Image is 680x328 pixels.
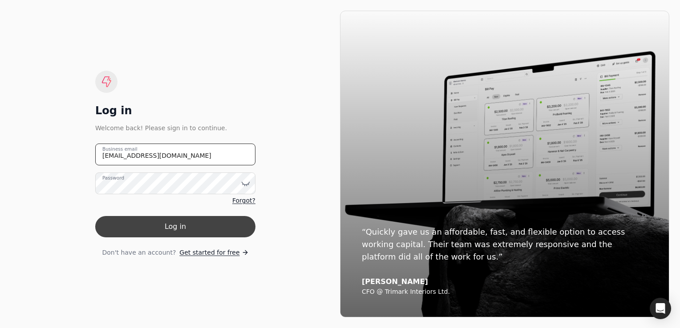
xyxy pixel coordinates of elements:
[102,175,124,182] label: Password
[95,104,255,118] div: Log in
[179,248,248,257] a: Get started for free
[95,123,255,133] div: Welcome back! Please sign in to continue.
[650,298,671,319] div: Open Intercom Messenger
[102,146,138,153] label: Business email
[362,226,648,263] div: “Quickly gave us an affordable, fast, and flexible option to access working capital. Their team w...
[179,248,239,257] span: Get started for free
[102,248,176,257] span: Don't have an account?
[362,288,648,296] div: CFO @ Trimark Interiors Ltd.
[95,216,255,237] button: Log in
[362,277,648,286] div: [PERSON_NAME]
[232,196,255,205] a: Forgot?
